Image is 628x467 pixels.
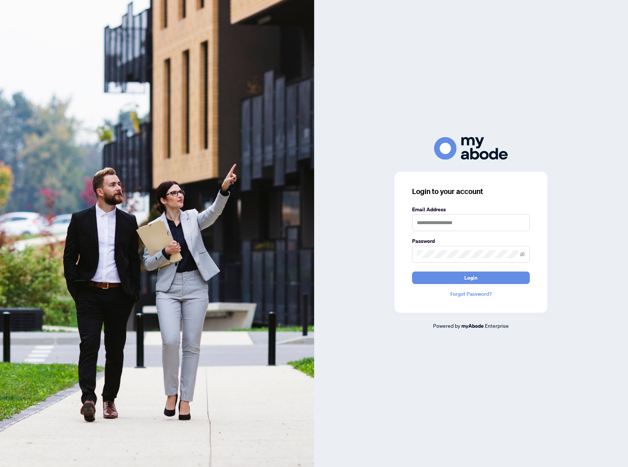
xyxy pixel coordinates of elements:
[412,186,530,197] h3: Login to your account
[412,272,530,284] button: Login
[461,322,484,330] a: myAbode
[485,322,509,329] span: Enterprise
[434,137,508,159] img: ma-logo
[520,252,525,257] span: eye-invisible
[433,322,460,329] span: Powered by
[464,272,478,284] span: Login
[412,205,530,213] label: Email Address
[412,237,530,245] label: Password
[412,290,530,298] a: Forgot Password?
